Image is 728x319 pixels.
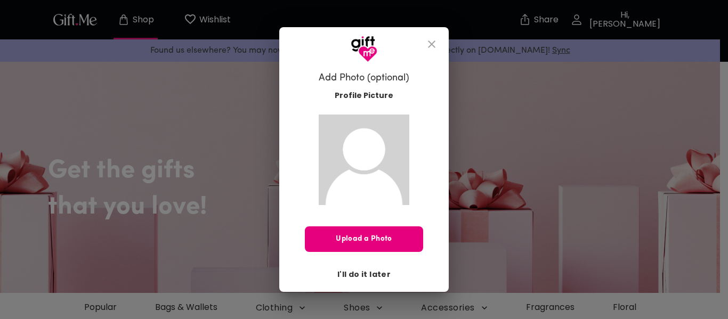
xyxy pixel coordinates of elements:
button: Upload a Photo [305,226,423,252]
span: Profile Picture [335,90,393,101]
h6: Add Photo (optional) [319,72,409,85]
span: Upload a Photo [305,233,423,245]
span: I'll do it later [337,268,391,280]
button: close [419,31,444,57]
img: GiftMe Logo [351,36,377,62]
button: I'll do it later [333,265,395,283]
img: Gift.me default profile picture [319,114,409,205]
